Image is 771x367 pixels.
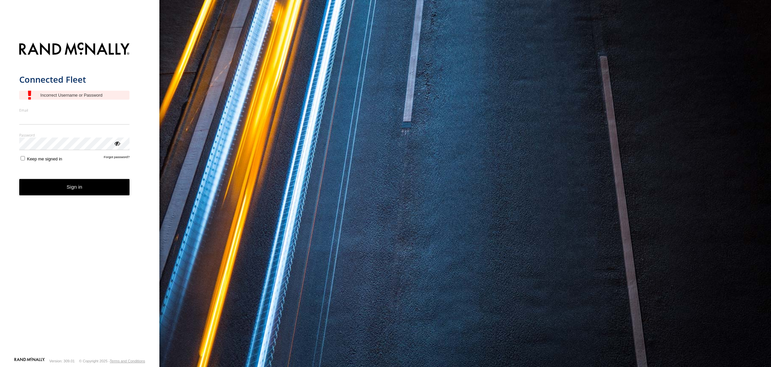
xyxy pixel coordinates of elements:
div: Version: 309.01 [49,359,75,363]
a: Forgot password? [104,155,130,161]
a: Terms and Conditions [110,359,145,363]
input: Keep me signed in [21,156,25,160]
img: Rand McNally [19,41,130,58]
form: main [19,39,140,357]
div: © Copyright 2025 - [79,359,145,363]
label: Password [19,133,130,138]
span: Keep me signed in [27,156,62,161]
h1: Connected Fleet [19,74,130,85]
button: Sign in [19,179,130,195]
a: Visit our Website [14,358,45,364]
label: Email [19,108,130,113]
